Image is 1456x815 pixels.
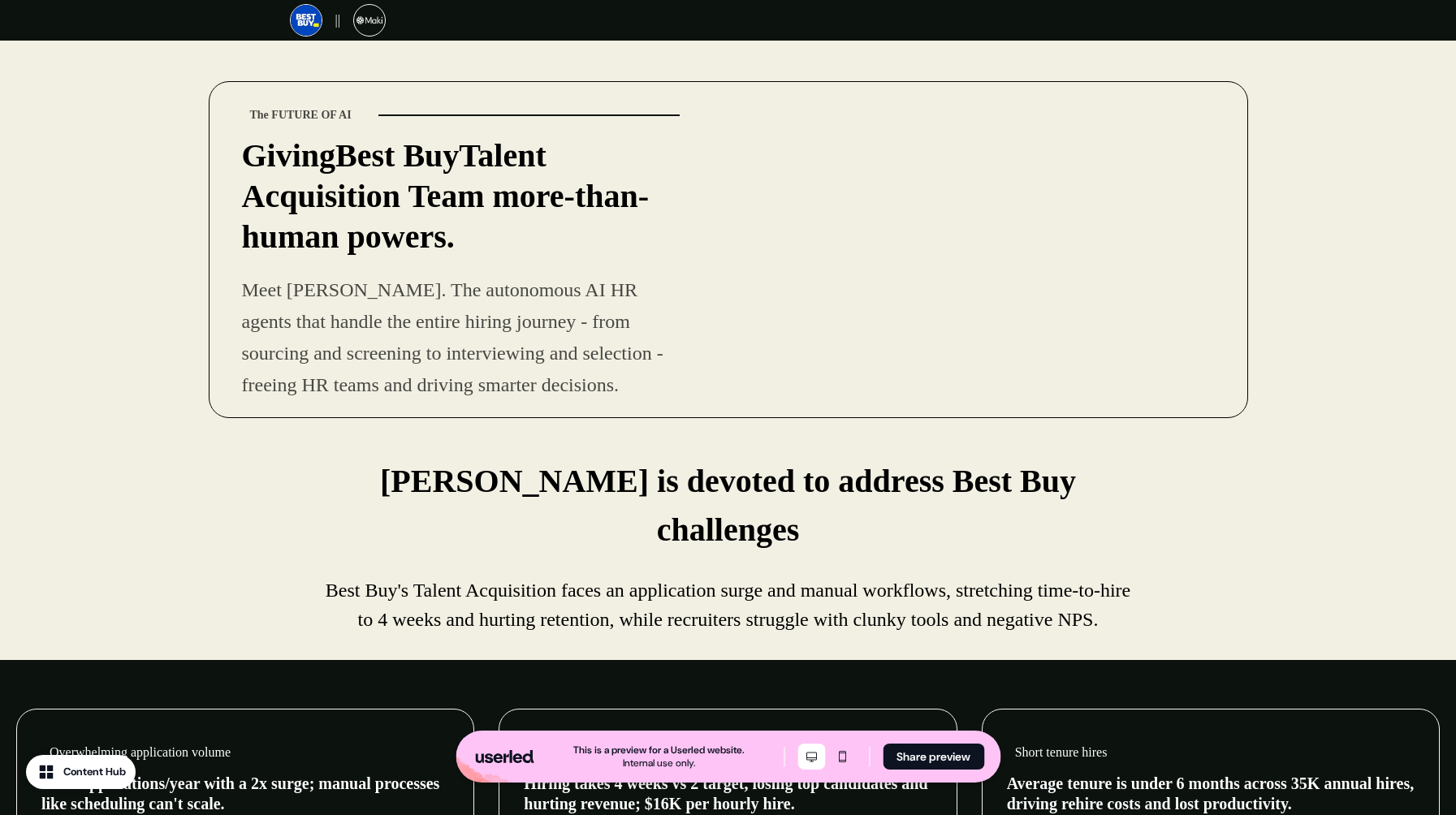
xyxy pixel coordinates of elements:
p: Overwhelming application volume [50,742,231,763]
strong: Giving [242,137,336,174]
button: Desktop mode [797,744,825,770]
p: Meet [PERSON_NAME]. The autonomous AI HR agents that handle the entire hiring journey - from sour... [242,274,688,401]
button: Share preview [883,744,984,770]
div: Content Hub [63,764,126,780]
div: Internal use only. [623,757,695,770]
strong: The FUTURE OF AI [250,109,352,121]
p: || [335,11,340,30]
span: 1.2M applications/year with a 2x surge; manual processes like scheduling can't scale. [41,774,439,813]
button: Mobile mode [828,744,856,770]
p: Short tenure hires [1015,742,1108,763]
strong: Talent Acquisition Team more-than-human powers. [242,137,650,255]
p: Best Buy [242,136,688,257]
div: This is a preview for a Userled website. [573,744,745,757]
span: Hiring takes 4 weeks vs 2 target, losing top candidates and hurting revenue; $16K per hourly hire. [524,774,927,813]
strong: [PERSON_NAME] is devoted to address Best Buy challenges [380,463,1076,548]
button: Content Hub [26,755,136,789]
span: Average tenure is under 6 months across 35K annual hires, driving rehire costs and lost productiv... [1007,774,1415,813]
p: Best Buy's Talent Acquisition faces an application surge and manual workflows, stretching time-to... [322,576,1134,634]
